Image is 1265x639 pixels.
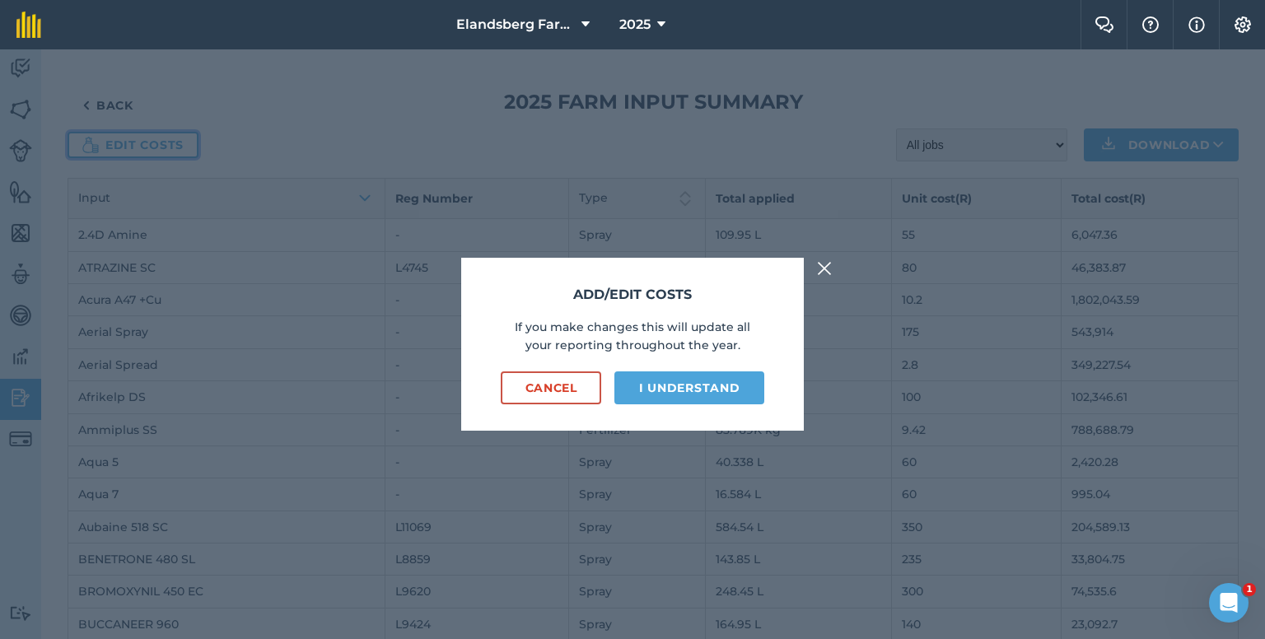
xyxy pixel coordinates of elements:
[1095,16,1114,33] img: Two speech bubbles overlapping with the left bubble in the forefront
[1243,583,1256,596] span: 1
[1233,16,1253,33] img: A cog icon
[614,371,764,404] button: I understand
[1141,16,1160,33] img: A question mark icon
[1188,15,1205,35] img: svg+xml;base64,PHN2ZyB4bWxucz0iaHR0cDovL3d3dy53My5vcmcvMjAwMC9zdmciIHdpZHRoPSIxNyIgaGVpZ2h0PSIxNy...
[16,12,41,38] img: fieldmargin Logo
[1209,583,1249,623] iframe: Intercom live chat
[619,15,651,35] span: 2025
[501,371,601,404] button: Cancel
[501,318,764,355] p: If you make changes this will update all your reporting throughout the year.
[456,15,575,35] span: Elandsberg Farms
[817,259,832,278] img: svg+xml;base64,PHN2ZyB4bWxucz0iaHR0cDovL3d3dy53My5vcmcvMjAwMC9zdmciIHdpZHRoPSIyMiIgaGVpZ2h0PSIzMC...
[501,284,764,306] h3: Add/edit costs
